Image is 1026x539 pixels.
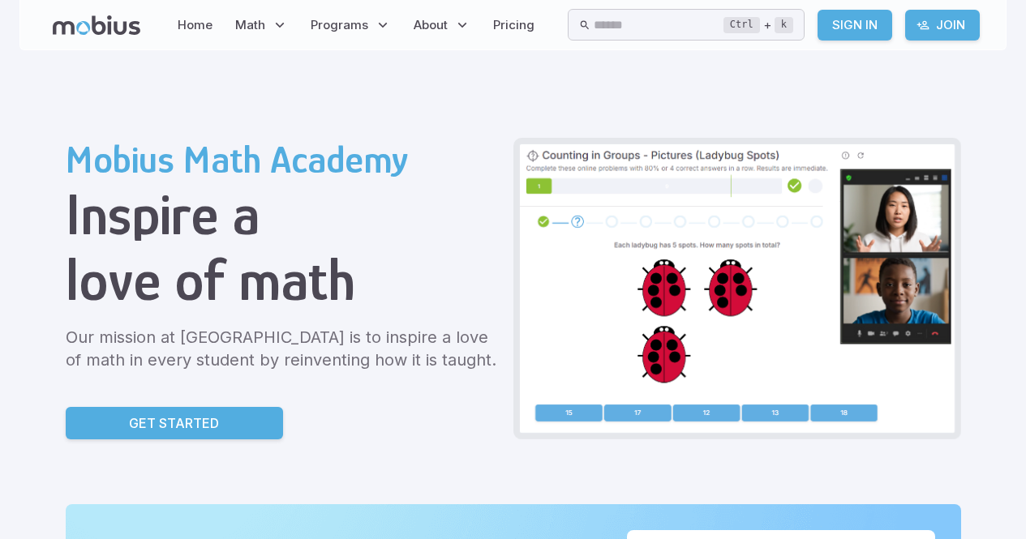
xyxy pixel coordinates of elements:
[66,407,283,439] a: Get Started
[723,17,760,33] kbd: Ctrl
[173,6,217,44] a: Home
[129,413,219,433] p: Get Started
[66,247,500,313] h1: love of math
[235,16,265,34] span: Math
[66,138,500,182] h2: Mobius Math Academy
[66,182,500,247] h1: Inspire a
[66,326,500,371] p: Our mission at [GEOGRAPHIC_DATA] is to inspire a love of math in every student by reinventing how...
[488,6,539,44] a: Pricing
[723,15,793,35] div: +
[818,10,892,41] a: Sign In
[311,16,368,34] span: Programs
[414,16,448,34] span: About
[520,144,955,433] img: Grade 2 Class
[905,10,980,41] a: Join
[775,17,793,33] kbd: k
